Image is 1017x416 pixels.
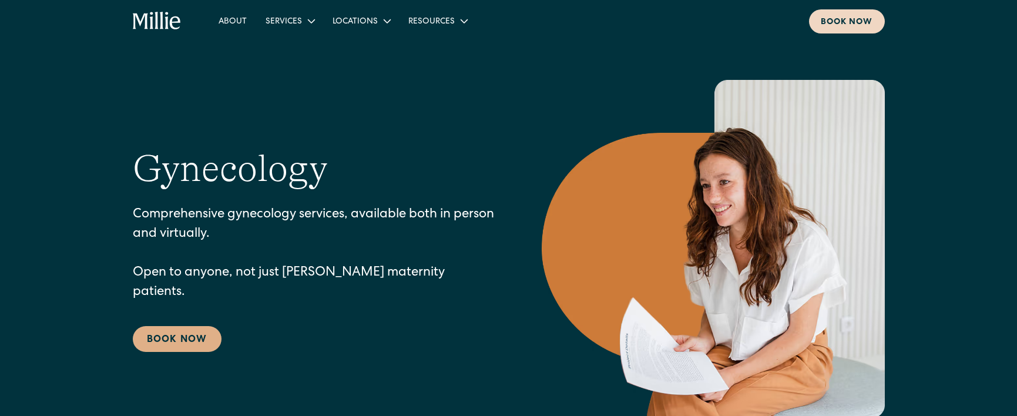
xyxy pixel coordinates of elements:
[133,146,328,192] h1: Gynecology
[333,16,378,28] div: Locations
[399,11,476,31] div: Resources
[209,11,256,31] a: About
[133,326,221,352] a: Book Now
[133,12,182,31] a: home
[408,16,455,28] div: Resources
[809,9,885,33] a: Book now
[323,11,399,31] div: Locations
[133,206,495,303] p: Comprehensive gynecology services, available both in person and virtually. Open to anyone, not ju...
[821,16,873,29] div: Book now
[266,16,302,28] div: Services
[256,11,323,31] div: Services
